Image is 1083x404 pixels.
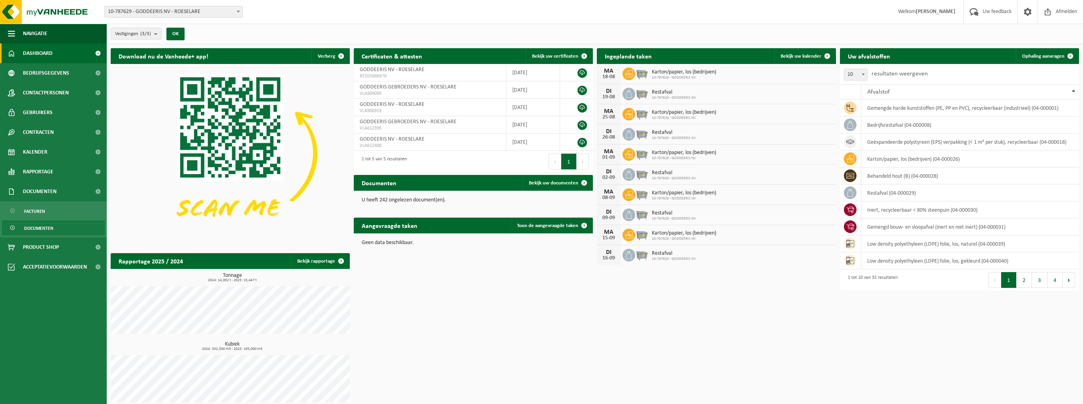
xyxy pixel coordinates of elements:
div: 19-08 [601,94,617,100]
span: Bekijk uw documenten [529,180,578,186]
span: 2024: 332,500 m3 - 2025: 195,000 m3 [115,347,350,351]
div: 26-08 [601,135,617,140]
h2: Aangevraagde taken [354,218,425,233]
h2: Uw afvalstoffen [840,48,898,64]
img: WB-2500-GAL-GY-01 [635,147,649,160]
div: 01-09 [601,155,617,160]
a: Bekijk rapportage [291,253,349,269]
h2: Certificaten & attesten [354,48,430,64]
span: 10-787629 - GODDEERIS NV [652,116,716,120]
span: 10-787629 - GODDEERIS NV - ROESELARE [105,6,242,17]
span: 10-787629 - GODDEERIS NV [652,216,696,221]
a: Documenten [2,220,105,235]
span: VLA904099 [360,90,500,97]
span: VLA900353 [360,108,500,114]
img: WB-2500-GAL-GY-01 [635,248,649,261]
span: GODDEERIS NV - ROESELARE [360,67,425,73]
button: 2 [1017,272,1032,288]
span: 10-787629 - GODDEERIS NV [652,96,696,100]
a: Facturen [2,203,105,218]
span: Restafval [652,250,696,257]
img: WB-2500-GAL-GY-01 [635,207,649,221]
button: 3 [1032,272,1047,288]
span: Restafval [652,170,696,176]
td: [DATE] [506,81,560,99]
td: low density polyethyleen (LDPE) folie, los, gekleurd (04-000040) [861,252,1079,269]
button: Vestigingen(3/3) [111,28,162,39]
span: Verberg [318,54,335,59]
div: 09-09 [601,215,617,221]
span: VLA612400 [360,143,500,149]
strong: [PERSON_NAME] [916,9,955,15]
span: Documenten [24,221,53,236]
span: VLA612399 [360,125,500,132]
img: WB-2500-GAL-GY-01 [635,107,649,120]
span: RED25006670 [360,73,500,79]
span: Vestigingen [115,28,151,40]
h2: Ingeplande taken [597,48,660,64]
td: gemengde harde kunststoffen (PE, PP en PVC), recycleerbaar (industrieel) (04-000001) [861,100,1079,117]
span: 10-787629 - GODDEERIS NV [652,196,716,201]
span: 10-787629 - GODDEERIS NV [652,136,696,141]
img: WB-2500-GAL-GY-01 [635,86,649,100]
span: 10-787629 - GODDEERIS NV [652,237,716,241]
div: DI [601,169,617,175]
count: (3/3) [140,31,151,36]
img: WB-2500-GAL-GY-01 [635,127,649,140]
div: MA [601,148,617,155]
div: 1 tot 5 van 5 resultaten [358,153,407,170]
img: WB-2500-GAL-GY-01 [635,167,649,180]
div: DI [601,128,617,135]
span: Karton/papier, los (bedrijven) [652,109,716,116]
button: 1 [1001,272,1017,288]
a: Ophaling aanvragen [1016,48,1078,64]
span: GODDEERIS NV - ROESELARE [360,136,425,142]
span: Contracten [23,122,54,142]
span: Contactpersonen [23,83,69,103]
div: 08-09 [601,195,617,201]
button: 1 [561,154,577,169]
td: low density polyethyleen (LDPE) folie, los, naturel (04-000039) [861,235,1079,252]
div: DI [601,209,617,215]
p: Geen data beschikbaar. [362,240,585,246]
span: Karton/papier, los (bedrijven) [652,230,716,237]
span: Product Shop [23,237,59,257]
span: Ophaling aanvragen [1022,54,1064,59]
button: Previous [989,272,1001,288]
span: Bekijk uw kalender [781,54,821,59]
td: [DATE] [506,64,560,81]
span: Documenten [23,182,57,201]
h3: Kubiek [115,342,350,351]
td: karton/papier, los (bedrijven) (04-000026) [861,150,1079,167]
span: Gebruikers [23,103,53,122]
img: WB-2500-GAL-GY-01 [635,187,649,201]
span: 10 [844,69,868,81]
div: 02-09 [601,175,617,180]
h2: Download nu de Vanheede+ app! [111,48,216,64]
td: bedrijfsrestafval (04-000008) [861,117,1079,133]
div: DI [601,249,617,256]
span: Acceptatievoorwaarden [23,257,87,277]
span: 10-787629 - GODDEERIS NV [652,176,696,181]
td: gemengd bouw- en sloopafval (inert en niet inert) (04-000031) [861,218,1079,235]
div: 18-08 [601,74,617,80]
span: Kalender [23,142,47,162]
a: Toon de aangevraagde taken [511,218,592,233]
span: Toon de aangevraagde taken [517,223,578,228]
span: 10-787629 - GODDEERIS NV [652,156,716,161]
span: Navigatie [23,24,47,43]
h3: Tonnage [115,273,350,282]
img: Download de VHEPlus App [111,64,350,243]
button: Next [1063,272,1075,288]
span: Bekijk uw certificaten [532,54,578,59]
p: U heeft 242 ongelezen document(en). [362,197,585,203]
div: MA [601,68,617,74]
td: [DATE] [506,116,560,133]
div: MA [601,108,617,115]
a: Bekijk uw documenten [523,175,592,191]
button: Next [577,154,589,169]
span: Karton/papier, los (bedrijven) [652,69,716,75]
span: Facturen [24,204,45,219]
span: GODDEERIS GEBROEDERS NV - ROESELARE [360,84,457,90]
span: Afvalstof [867,89,890,95]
